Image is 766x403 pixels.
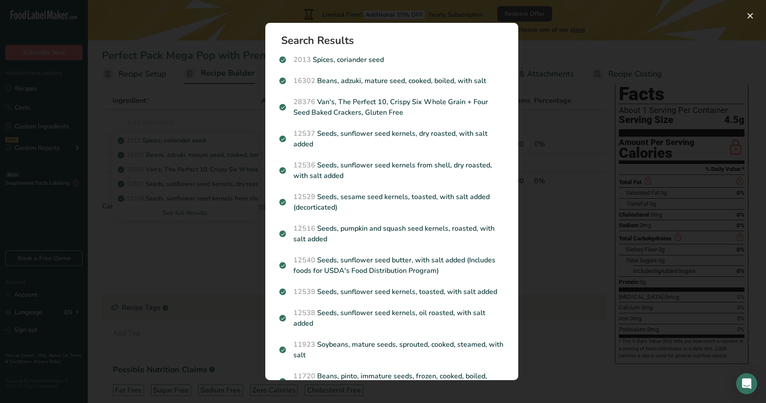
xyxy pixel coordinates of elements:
span: 12539 [293,287,315,297]
span: 12529 [293,192,315,202]
p: Seeds, sunflower seed kernels, dry roasted, with salt added [279,128,504,149]
h1: Search Results [281,35,509,46]
p: Soybeans, mature seeds, sprouted, cooked, steamed, with salt [279,339,504,360]
span: 12516 [293,224,315,233]
p: Seeds, sunflower seed kernels, toasted, with salt added [279,287,504,297]
span: 12537 [293,129,315,138]
span: 28376 [293,97,315,107]
p: Seeds, sunflower seed kernels, oil roasted, with salt added [279,308,504,329]
span: 11720 [293,371,315,381]
p: Van's, The Perfect 10, Crispy Six Whole Grain + Four Seed Baked Crackers, Gluten Free [279,97,504,118]
p: Beans, adzuki, mature seed, cooked, boiled, with salt [279,76,504,86]
span: 12540 [293,255,315,265]
div: Open Intercom Messenger [736,373,757,394]
p: Beans, pinto, immature seeds, frozen, cooked, boiled, drained, with salt [279,371,504,392]
span: 16302 [293,76,315,86]
p: Spices, coriander seed [279,54,504,65]
p: Seeds, pumpkin and squash seed kernels, roasted, with salt added [279,223,504,244]
span: 12536 [293,160,315,170]
span: 12538 [293,308,315,318]
p: Seeds, sunflower seed kernels from shell, dry roasted, with salt added [279,160,504,181]
p: Seeds, sunflower seed butter, with salt added (Includes foods for USDA's Food Distribution Program) [279,255,504,276]
span: 2013 [293,55,311,65]
p: Seeds, sesame seed kernels, toasted, with salt added (decorticated) [279,192,504,213]
span: 11923 [293,340,315,349]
